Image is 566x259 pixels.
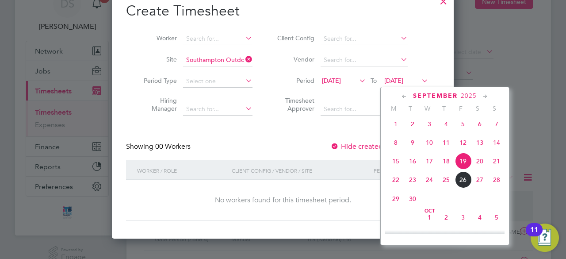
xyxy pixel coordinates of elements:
[183,33,252,45] input: Search for...
[438,228,455,244] span: 9
[404,153,421,170] span: 16
[471,228,488,244] span: 11
[421,134,438,151] span: 10
[421,116,438,132] span: 3
[488,209,505,226] span: 5
[421,153,438,170] span: 17
[488,228,505,244] span: 12
[455,228,471,244] span: 10
[275,34,314,42] label: Client Config
[402,104,419,112] span: T
[387,171,404,188] span: 22
[387,190,404,207] span: 29
[126,2,440,20] h2: Create Timesheet
[419,104,436,112] span: W
[421,209,438,226] span: 1
[183,75,252,88] input: Select one
[471,153,488,170] span: 20
[421,228,438,244] span: 8
[275,55,314,63] label: Vendor
[126,142,192,151] div: Showing
[384,77,403,85] span: [DATE]
[183,54,252,66] input: Search for...
[368,75,379,86] span: To
[455,153,471,170] span: 19
[330,142,420,151] label: Hide created timesheets
[471,209,488,226] span: 4
[436,104,452,112] span: T
[404,190,421,207] span: 30
[404,228,421,244] span: 7
[455,171,471,188] span: 26
[275,97,314,112] label: Timesheet Approver
[530,230,538,241] div: 11
[322,77,341,85] span: [DATE]
[438,116,455,132] span: 4
[385,104,402,112] span: M
[438,171,455,188] span: 25
[455,209,471,226] span: 3
[404,171,421,188] span: 23
[321,33,408,45] input: Search for...
[371,160,431,181] div: Period
[461,92,477,100] span: 2025
[488,171,505,188] span: 28
[321,54,408,66] input: Search for...
[488,116,505,132] span: 7
[531,224,559,252] button: Open Resource Center, 11 new notifications
[421,209,438,213] span: Oct
[135,160,229,181] div: Worker / Role
[387,153,404,170] span: 15
[137,55,177,63] label: Site
[471,116,488,132] span: 6
[155,142,191,151] span: 00 Workers
[471,134,488,151] span: 13
[404,134,421,151] span: 9
[137,34,177,42] label: Worker
[471,171,488,188] span: 27
[183,103,252,116] input: Search for...
[137,77,177,85] label: Period Type
[438,209,455,226] span: 2
[455,116,471,132] span: 5
[488,134,505,151] span: 14
[137,97,177,112] label: Hiring Manager
[486,104,503,112] span: S
[452,104,469,112] span: F
[275,77,314,85] label: Period
[421,171,438,188] span: 24
[387,228,404,244] span: 6
[387,134,404,151] span: 8
[438,134,455,151] span: 11
[387,116,404,132] span: 1
[469,104,486,112] span: S
[413,92,458,100] span: September
[438,153,455,170] span: 18
[229,160,371,181] div: Client Config / Vendor / Site
[321,103,408,116] input: Search for...
[455,134,471,151] span: 12
[488,153,505,170] span: 21
[135,196,431,205] div: No workers found for this timesheet period.
[404,116,421,132] span: 2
